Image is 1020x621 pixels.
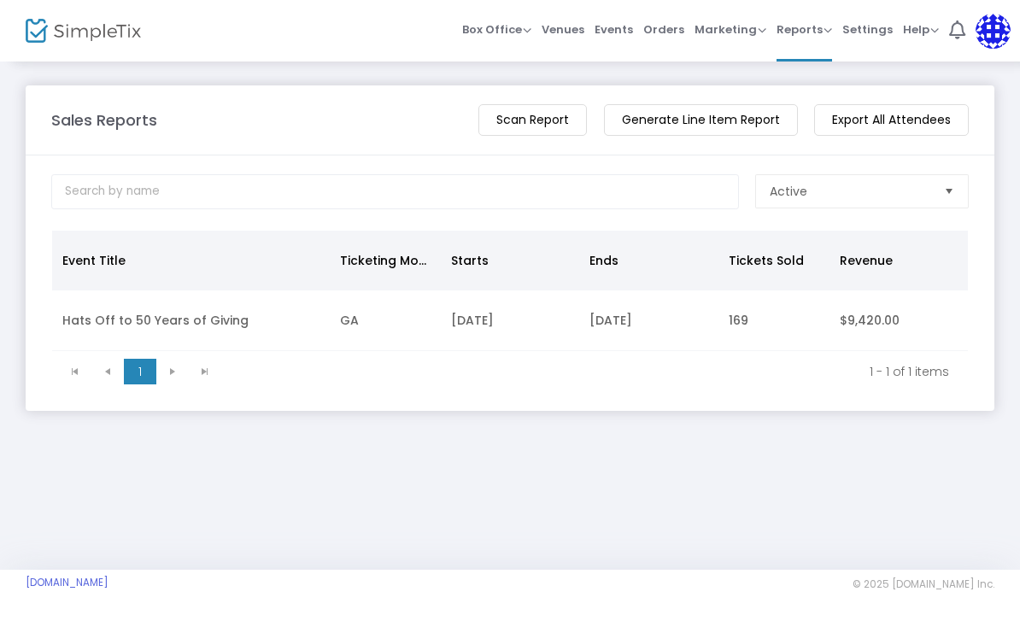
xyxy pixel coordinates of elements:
[26,576,108,589] a: [DOMAIN_NAME]
[853,577,994,591] span: © 2025 [DOMAIN_NAME] Inc.
[462,21,531,38] span: Box Office
[478,104,587,136] m-button: Scan Report
[718,231,829,290] th: Tickets Sold
[777,21,832,38] span: Reports
[542,8,584,51] span: Venues
[124,359,156,384] span: Page 1
[718,290,829,351] td: 169
[330,231,441,290] th: Ticketing Mode
[643,8,684,51] span: Orders
[595,8,633,51] span: Events
[937,175,961,208] button: Select
[441,290,579,351] td: [DATE]
[51,108,157,132] m-panel-title: Sales Reports
[695,21,766,38] span: Marketing
[330,290,441,351] td: GA
[441,231,579,290] th: Starts
[233,363,949,380] kendo-pager-info: 1 - 1 of 1 items
[579,290,718,351] td: [DATE]
[770,183,807,200] span: Active
[829,290,968,351] td: $9,420.00
[52,231,968,351] div: Data table
[842,8,893,51] span: Settings
[903,21,939,38] span: Help
[604,104,798,136] m-button: Generate Line Item Report
[51,174,739,209] input: Search by name
[52,231,330,290] th: Event Title
[579,231,718,290] th: Ends
[814,104,969,136] m-button: Export All Attendees
[840,252,893,269] span: Revenue
[52,290,330,351] td: Hats Off to 50 Years of Giving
